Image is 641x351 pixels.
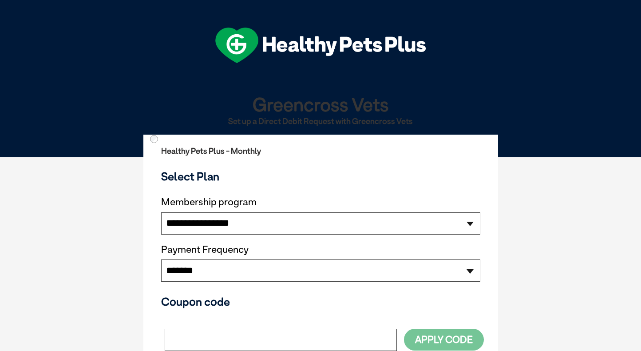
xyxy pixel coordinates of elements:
label: Membership program [161,196,480,208]
h3: Coupon code [161,295,480,308]
h2: Healthy Pets Plus - Monthly [161,147,480,156]
h2: Set up a Direct Debit Request with Greencross Vets [147,117,495,126]
h3: Select Plan [161,170,480,183]
h1: Greencross Vets [147,94,495,114]
img: hpp-logo-landscape-green-white.png [215,28,426,63]
button: Apply Code [404,329,484,351]
label: Payment Frequency [161,244,249,255]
